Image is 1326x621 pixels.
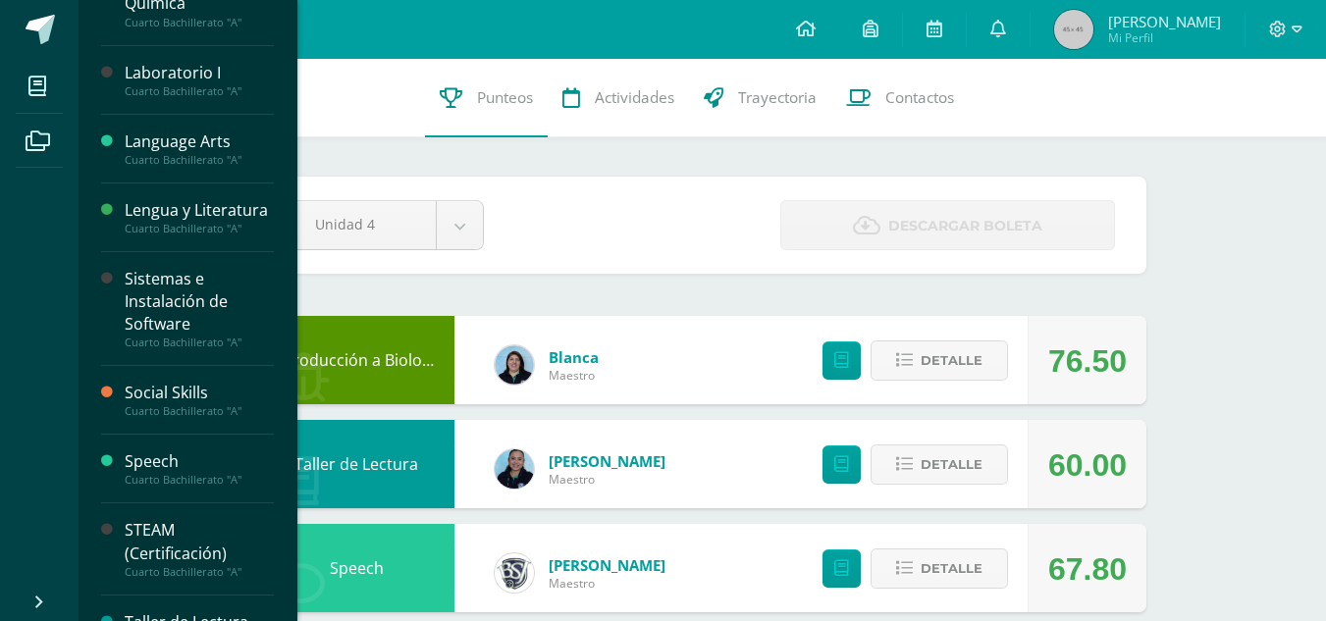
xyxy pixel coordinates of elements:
[549,471,665,488] span: Maestro
[871,340,1008,381] button: Detalle
[125,268,274,349] a: Sistemas e Instalación de SoftwareCuarto Bachillerato "A"
[1048,525,1127,613] div: 67.80
[1048,421,1127,509] div: 60.00
[549,347,599,367] a: Blanca
[125,62,274,98] a: Laboratorio ICuarto Bachillerato "A"
[885,87,954,108] span: Contactos
[871,444,1008,485] button: Detalle
[495,449,534,489] img: 9587b11a6988a136ca9b298a8eab0d3f.png
[125,519,274,578] a: STEAM (Certificación)Cuarto Bachillerato "A"
[549,367,599,384] span: Maestro
[425,59,548,137] a: Punteos
[125,565,274,579] div: Cuarto Bachillerato "A"
[125,199,274,222] div: Lengua y Literatura
[258,524,454,612] div: Speech
[125,336,274,349] div: Cuarto Bachillerato "A"
[1048,317,1127,405] div: 76.50
[125,153,274,167] div: Cuarto Bachillerato "A"
[125,404,274,418] div: Cuarto Bachillerato "A"
[595,87,674,108] span: Actividades
[125,16,274,29] div: Cuarto Bachillerato "A"
[549,575,665,592] span: Maestro
[125,130,274,153] div: Language Arts
[125,268,274,336] div: Sistemas e Instalación de Software
[125,473,274,487] div: Cuarto Bachillerato "A"
[125,382,274,404] div: Social Skills
[921,446,982,483] span: Detalle
[921,342,982,379] span: Detalle
[689,59,831,137] a: Trayectoria
[125,199,274,235] a: Lengua y LiteraturaCuarto Bachillerato "A"
[258,316,454,404] div: Introducción a Biología
[125,382,274,418] a: Social SkillsCuarto Bachillerato "A"
[125,130,274,167] a: Language ArtsCuarto Bachillerato "A"
[125,222,274,235] div: Cuarto Bachillerato "A"
[258,420,454,508] div: Taller de Lectura
[495,345,534,385] img: 6df1b4a1ab8e0111982930b53d21c0fa.png
[1108,12,1221,31] span: [PERSON_NAME]
[125,450,274,487] a: SpeechCuarto Bachillerato "A"
[1108,29,1221,46] span: Mi Perfil
[125,450,274,473] div: Speech
[125,62,274,84] div: Laboratorio I
[315,201,411,247] span: Unidad 4
[549,555,665,575] a: [PERSON_NAME]
[291,201,483,249] a: Unidad 4
[1054,10,1093,49] img: 45x45
[548,59,689,137] a: Actividades
[921,550,982,587] span: Detalle
[549,451,665,471] a: [PERSON_NAME]
[125,84,274,98] div: Cuarto Bachillerato "A"
[871,548,1008,589] button: Detalle
[888,202,1042,250] span: Descargar boleta
[495,553,534,593] img: cf0f0e80ae19a2adee6cb261b32f5f36.png
[125,519,274,564] div: STEAM (Certificación)
[831,59,969,137] a: Contactos
[477,87,533,108] span: Punteos
[738,87,817,108] span: Trayectoria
